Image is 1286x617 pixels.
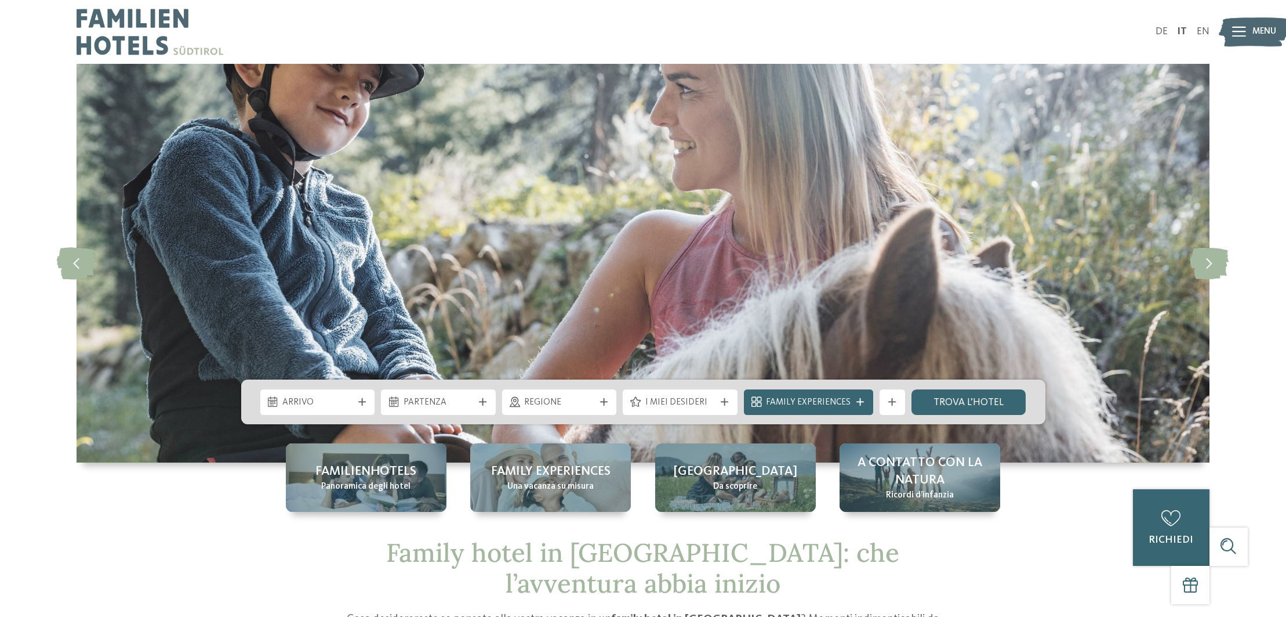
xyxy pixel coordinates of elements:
[491,463,611,481] span: Family experiences
[77,64,1209,463] img: Family hotel in Trentino Alto Adige: la vacanza ideale per grandi e piccini
[386,536,899,600] span: Family hotel in [GEOGRAPHIC_DATA]: che l’avventura abbia inizio
[507,481,594,493] span: Una vacanza su misura
[524,396,594,409] span: Regione
[1156,27,1168,37] a: DE
[1252,26,1276,38] span: Menu
[645,396,715,409] span: I miei desideri
[840,443,1000,512] a: Family hotel in Trentino Alto Adige: la vacanza ideale per grandi e piccini A contatto con la nat...
[673,463,797,481] span: [GEOGRAPHIC_DATA]
[713,481,757,493] span: Da scoprire
[852,454,987,490] span: A contatto con la natura
[766,396,851,409] span: Family Experiences
[1177,27,1187,37] a: IT
[404,396,474,409] span: Partenza
[655,443,816,512] a: Family hotel in Trentino Alto Adige: la vacanza ideale per grandi e piccini [GEOGRAPHIC_DATA] Da ...
[886,489,954,502] span: Ricordi d’infanzia
[1197,27,1209,37] a: EN
[315,463,416,481] span: Familienhotels
[1149,535,1193,545] span: richiedi
[470,443,631,512] a: Family hotel in Trentino Alto Adige: la vacanza ideale per grandi e piccini Family experiences Un...
[282,396,353,409] span: Arrivo
[1133,489,1209,566] a: richiedi
[321,481,410,493] span: Panoramica degli hotel
[911,389,1026,415] a: trova l’hotel
[286,443,446,512] a: Family hotel in Trentino Alto Adige: la vacanza ideale per grandi e piccini Familienhotels Panora...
